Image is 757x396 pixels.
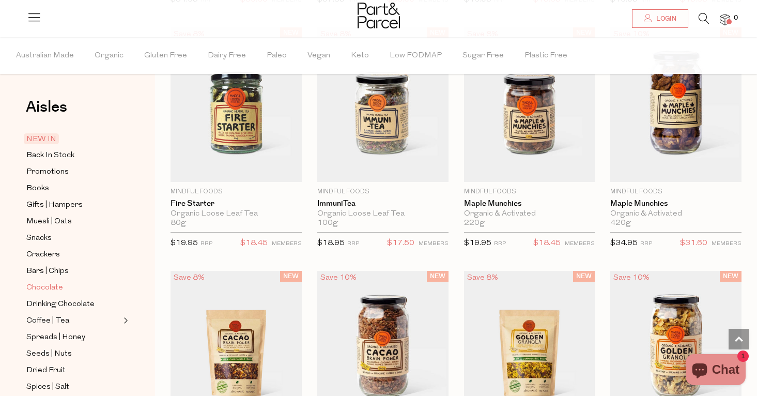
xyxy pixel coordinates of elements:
[26,348,72,360] span: Seeds | Nuts
[317,271,360,285] div: Save 10%
[464,199,595,208] a: Maple Munchies
[26,215,120,228] a: Muesli | Oats
[26,232,52,245] span: Snacks
[680,237,707,250] span: $31.60
[26,347,120,360] a: Seeds | Nuts
[121,314,128,327] button: Expand/Collapse Coffee | Tea
[171,239,198,247] span: $19.95
[654,14,676,23] span: Login
[171,219,186,228] span: 80g
[26,166,69,178] span: Promotions
[317,209,449,219] div: Organic Loose Leaf Tea
[272,241,302,247] small: MEMBERS
[610,209,741,219] div: Organic & Activated
[632,9,688,28] a: Login
[26,99,67,125] a: Aisles
[208,38,246,74] span: Dairy Free
[464,209,595,219] div: Organic & Activated
[573,271,595,282] span: NEW
[464,219,485,228] span: 220g
[26,149,120,162] a: Back In Stock
[26,199,120,211] a: Gifts | Hampers
[26,381,69,393] span: Spices | Salt
[419,241,449,247] small: MEMBERS
[26,331,120,344] a: Spreads | Honey
[26,216,72,228] span: Muesli | Oats
[26,265,120,278] a: Bars | Chips
[610,27,741,182] img: Maple Munchies
[464,27,595,182] img: Maple Munchies
[171,187,302,196] p: Mindful Foods
[610,239,638,247] span: $34.95
[610,187,741,196] p: Mindful Foods
[26,364,120,377] a: Dried Fruit
[24,133,59,144] span: NEW IN
[280,271,302,282] span: NEW
[26,282,63,294] span: Chocolate
[26,248,120,261] a: Crackers
[494,241,506,247] small: RRP
[610,219,631,228] span: 420g
[26,315,69,327] span: Coffee | Tea
[387,237,414,250] span: $17.50
[144,38,187,74] span: Gluten Free
[240,237,268,250] span: $18.45
[524,38,567,74] span: Plastic Free
[317,239,345,247] span: $18.95
[26,249,60,261] span: Crackers
[171,199,302,208] a: Fire Starter
[720,271,741,282] span: NEW
[640,241,652,247] small: RRP
[26,298,120,311] a: Drinking Chocolate
[464,187,595,196] p: Mindful Foods
[317,199,449,208] a: ImmuniTea
[720,14,730,25] a: 0
[347,241,359,247] small: RRP
[683,354,749,388] inbox-online-store-chat: Shopify online store chat
[16,38,74,74] span: Australian Made
[26,232,120,245] a: Snacks
[390,38,442,74] span: Low FODMAP
[26,199,83,211] span: Gifts | Hampers
[200,241,212,247] small: RRP
[26,133,120,145] a: NEW IN
[26,96,67,118] span: Aisles
[565,241,595,247] small: MEMBERS
[26,182,120,195] a: Books
[712,241,741,247] small: MEMBERS
[610,199,741,208] a: Maple Munchies
[26,331,85,344] span: Spreads | Honey
[317,27,449,182] img: ImmuniTea
[351,38,369,74] span: Keto
[171,27,302,182] img: Fire Starter
[26,364,66,377] span: Dried Fruit
[26,182,49,195] span: Books
[267,38,287,74] span: Paleo
[533,237,561,250] span: $18.45
[26,298,95,311] span: Drinking Chocolate
[317,219,338,228] span: 100g
[171,271,208,285] div: Save 8%
[358,3,400,28] img: Part&Parcel
[464,271,501,285] div: Save 8%
[26,149,74,162] span: Back In Stock
[731,13,740,23] span: 0
[26,314,120,327] a: Coffee | Tea
[307,38,330,74] span: Vegan
[95,38,123,74] span: Organic
[610,271,653,285] div: Save 10%
[26,281,120,294] a: Chocolate
[26,380,120,393] a: Spices | Salt
[26,265,69,278] span: Bars | Chips
[464,239,491,247] span: $19.95
[171,209,302,219] div: Organic Loose Leaf Tea
[462,38,504,74] span: Sugar Free
[317,187,449,196] p: Mindful Foods
[26,165,120,178] a: Promotions
[427,271,449,282] span: NEW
